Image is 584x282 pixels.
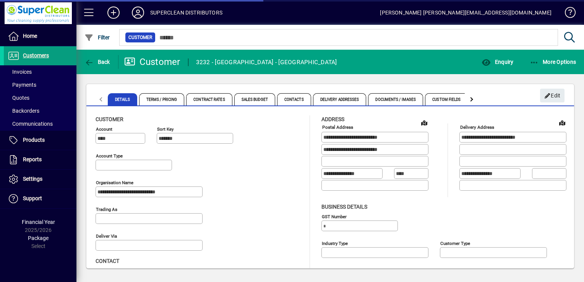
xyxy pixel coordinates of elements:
[96,207,117,212] mat-label: Trading as
[96,180,133,185] mat-label: Organisation name
[150,6,222,19] div: SUPERCLEAN DISTRIBUTORS
[322,267,354,272] mat-label: Customer group
[4,78,76,91] a: Payments
[4,150,76,169] a: Reports
[4,189,76,208] a: Support
[418,117,430,129] a: View on map
[425,93,468,105] span: Custom Fields
[196,56,337,68] div: 3232 - [GEOGRAPHIC_DATA] - [GEOGRAPHIC_DATA]
[84,34,110,41] span: Filter
[84,59,110,65] span: Back
[4,170,76,189] a: Settings
[23,52,49,58] span: Customers
[28,235,49,241] span: Package
[8,108,39,114] span: Backorders
[96,116,123,122] span: Customer
[126,6,150,19] button: Profile
[380,6,552,19] div: [PERSON_NAME] [PERSON_NAME][EMAIL_ADDRESS][DOMAIN_NAME]
[540,89,565,102] button: Edit
[83,31,112,44] button: Filter
[322,240,348,246] mat-label: Industry type
[8,95,29,101] span: Quotes
[139,93,185,105] span: Terms / Pricing
[4,27,76,46] a: Home
[321,204,367,210] span: Business details
[482,59,513,65] span: Enquiry
[23,195,42,201] span: Support
[313,93,367,105] span: Delivery Addresses
[4,65,76,78] a: Invoices
[76,55,118,69] app-page-header-button: Back
[96,258,119,264] span: Contact
[4,91,76,104] a: Quotes
[8,82,36,88] span: Payments
[101,6,126,19] button: Add
[277,93,311,105] span: Contacts
[96,233,117,239] mat-label: Deliver via
[108,93,137,105] span: Details
[83,55,112,69] button: Back
[23,137,45,143] span: Products
[8,121,53,127] span: Communications
[96,153,123,159] mat-label: Account Type
[321,116,344,122] span: Address
[128,34,152,41] span: Customer
[322,214,347,219] mat-label: GST Number
[440,240,470,246] mat-label: Customer type
[157,126,174,132] mat-label: Sort key
[530,59,576,65] span: More Options
[528,55,578,69] button: More Options
[368,93,423,105] span: Documents / Images
[556,117,568,129] a: View on map
[544,89,561,102] span: Edit
[96,126,112,132] mat-label: Account
[124,56,180,68] div: Customer
[4,131,76,150] a: Products
[186,93,232,105] span: Contract Rates
[4,104,76,117] a: Backorders
[480,55,515,69] button: Enquiry
[559,2,574,26] a: Knowledge Base
[4,117,76,130] a: Communications
[23,176,42,182] span: Settings
[23,156,42,162] span: Reports
[22,219,55,225] span: Financial Year
[8,69,32,75] span: Invoices
[234,93,275,105] span: Sales Budget
[23,33,37,39] span: Home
